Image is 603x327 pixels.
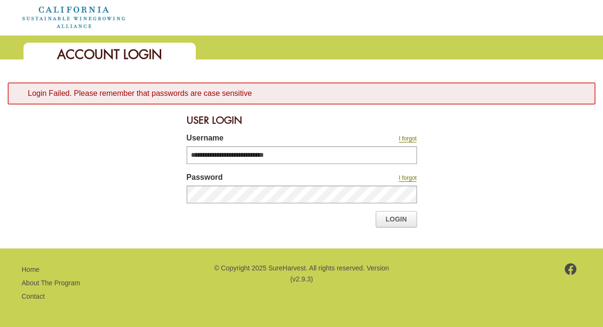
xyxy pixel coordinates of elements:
p: © Copyright 2025 SureHarvest. All rights reserved. Version (v2.9.3) [213,263,390,284]
a: Contact [22,292,45,300]
img: footer-facebook.png [565,263,577,275]
label: Password [187,172,335,186]
a: Home [22,266,39,273]
span: Account Login [57,46,162,63]
a: Login [376,211,417,227]
a: I forgot [399,175,416,182]
div: User Login [187,108,417,132]
span: Login Failed. Please remember that passwords are case sensitive [28,89,252,97]
label: Username [187,132,335,146]
a: About The Program [22,279,80,287]
a: I forgot [399,135,416,142]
